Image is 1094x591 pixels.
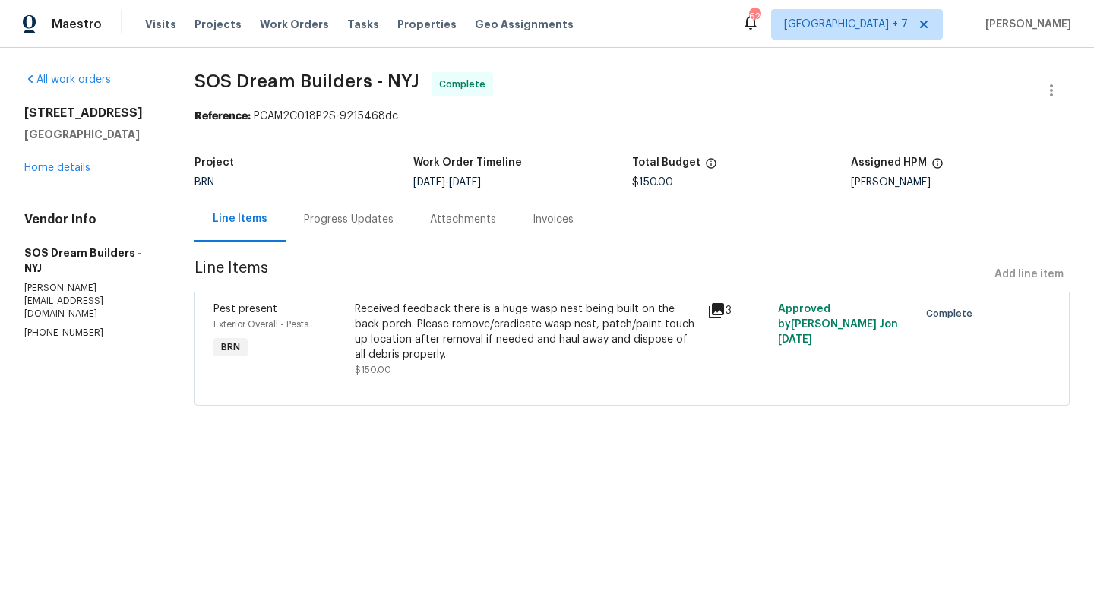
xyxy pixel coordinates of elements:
h5: [GEOGRAPHIC_DATA] [24,127,158,142]
div: Progress Updates [304,212,394,227]
div: PCAM2C018P2S-9215468dc [194,109,1070,124]
div: 3 [707,302,769,320]
span: Line Items [194,261,988,289]
span: The total cost of line items that have been proposed by Opendoor. This sum includes line items th... [705,157,717,177]
span: $150.00 [355,365,391,375]
span: The hpm assigned to this work order. [931,157,944,177]
div: Attachments [430,212,496,227]
a: Home details [24,163,90,173]
span: [GEOGRAPHIC_DATA] + 7 [784,17,908,32]
span: Properties [397,17,457,32]
h5: Project [194,157,234,168]
span: Geo Assignments [475,17,574,32]
span: Exterior Overall - Pests [213,320,308,329]
b: Reference: [194,111,251,122]
span: SOS Dream Builders - NYJ [194,72,419,90]
div: [PERSON_NAME] [851,177,1070,188]
h5: SOS Dream Builders - NYJ [24,245,158,276]
h5: Work Order Timeline [413,157,522,168]
span: Pest present [213,304,277,314]
span: Work Orders [260,17,329,32]
span: [PERSON_NAME] [979,17,1071,32]
span: BRN [215,340,246,355]
span: BRN [194,177,214,188]
span: Complete [926,306,979,321]
span: [DATE] [413,177,445,188]
span: Projects [194,17,242,32]
span: Tasks [347,19,379,30]
div: Line Items [213,211,267,226]
div: 62 [749,9,760,24]
p: [PERSON_NAME][EMAIL_ADDRESS][DOMAIN_NAME] [24,282,158,321]
h2: [STREET_ADDRESS] [24,106,158,121]
span: - [413,177,481,188]
p: [PHONE_NUMBER] [24,327,158,340]
span: Approved by [PERSON_NAME] J on [778,304,898,345]
div: Received feedback there is a huge wasp nest being built on the back porch. Please remove/eradicat... [355,302,698,362]
h5: Total Budget [632,157,700,168]
a: All work orders [24,74,111,85]
span: Maestro [52,17,102,32]
span: Visits [145,17,176,32]
span: $150.00 [632,177,673,188]
div: Invoices [533,212,574,227]
span: Complete [439,77,492,92]
span: [DATE] [449,177,481,188]
h5: Assigned HPM [851,157,927,168]
h4: Vendor Info [24,212,158,227]
span: [DATE] [778,334,812,345]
